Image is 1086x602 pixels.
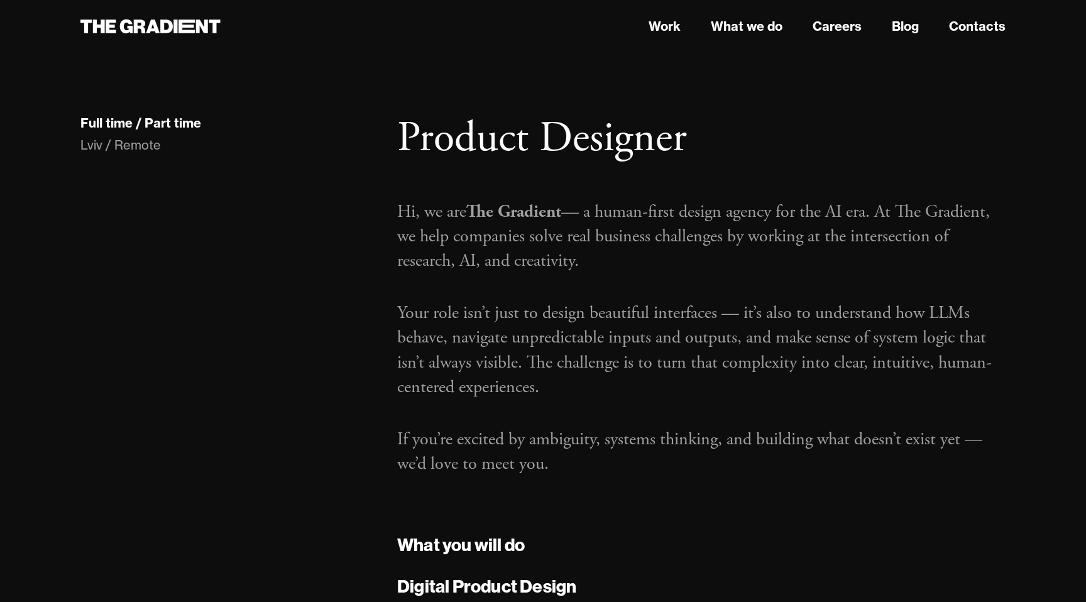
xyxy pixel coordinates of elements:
[397,534,525,555] strong: What you will do
[892,17,919,36] a: Blog
[813,17,862,36] a: Careers
[466,200,561,223] strong: The Gradient
[949,17,1006,36] a: Contacts
[397,575,576,597] strong: Digital Product Design
[649,17,681,36] a: Work
[80,115,201,131] div: Full time / Part time
[397,200,1006,274] p: Hi, we are — a human-first design agency for the AI era. At The Gradient, we help companies solve...
[80,136,372,154] div: Lviv / Remote
[711,17,782,36] a: What we do
[397,301,1006,400] p: Your role isn’t just to design beautiful interfaces — it’s also to understand how LLMs behave, na...
[397,427,1006,476] p: If you’re excited by ambiguity, systems thinking, and building what doesn’t exist yet — we’d love...
[397,113,1006,165] h1: Product Designer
